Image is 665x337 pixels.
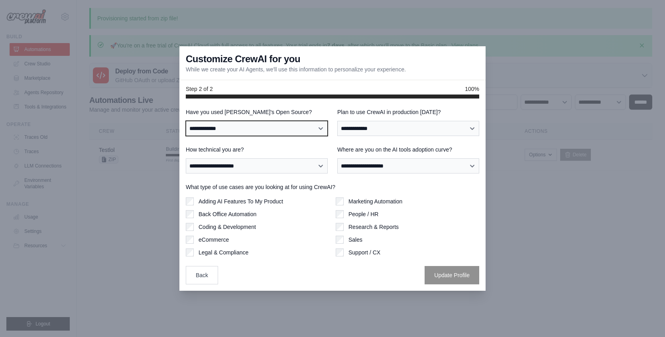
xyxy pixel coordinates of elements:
label: Support / CX [348,248,380,256]
h3: Customize CrewAI for you [186,53,300,65]
button: Back [186,266,218,284]
label: Back Office Automation [199,210,256,218]
label: Plan to use CrewAI in production [DATE]? [337,108,479,116]
label: Adding AI Features To My Product [199,197,283,205]
span: 100% [465,85,479,93]
span: Step 2 of 2 [186,85,213,93]
label: How technical you are? [186,146,328,154]
label: What type of use cases are you looking at for using CrewAI? [186,183,479,191]
label: People / HR [348,210,378,218]
label: Where are you on the AI tools adoption curve? [337,146,479,154]
label: Legal & Compliance [199,248,248,256]
button: Update Profile [425,266,479,284]
label: Marketing Automation [348,197,402,205]
label: eCommerce [199,236,229,244]
label: Research & Reports [348,223,399,231]
p: While we create your AI Agents, we'll use this information to personalize your experience. [186,65,406,73]
label: Sales [348,236,362,244]
label: Have you used [PERSON_NAME]'s Open Source? [186,108,328,116]
label: Coding & Development [199,223,256,231]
